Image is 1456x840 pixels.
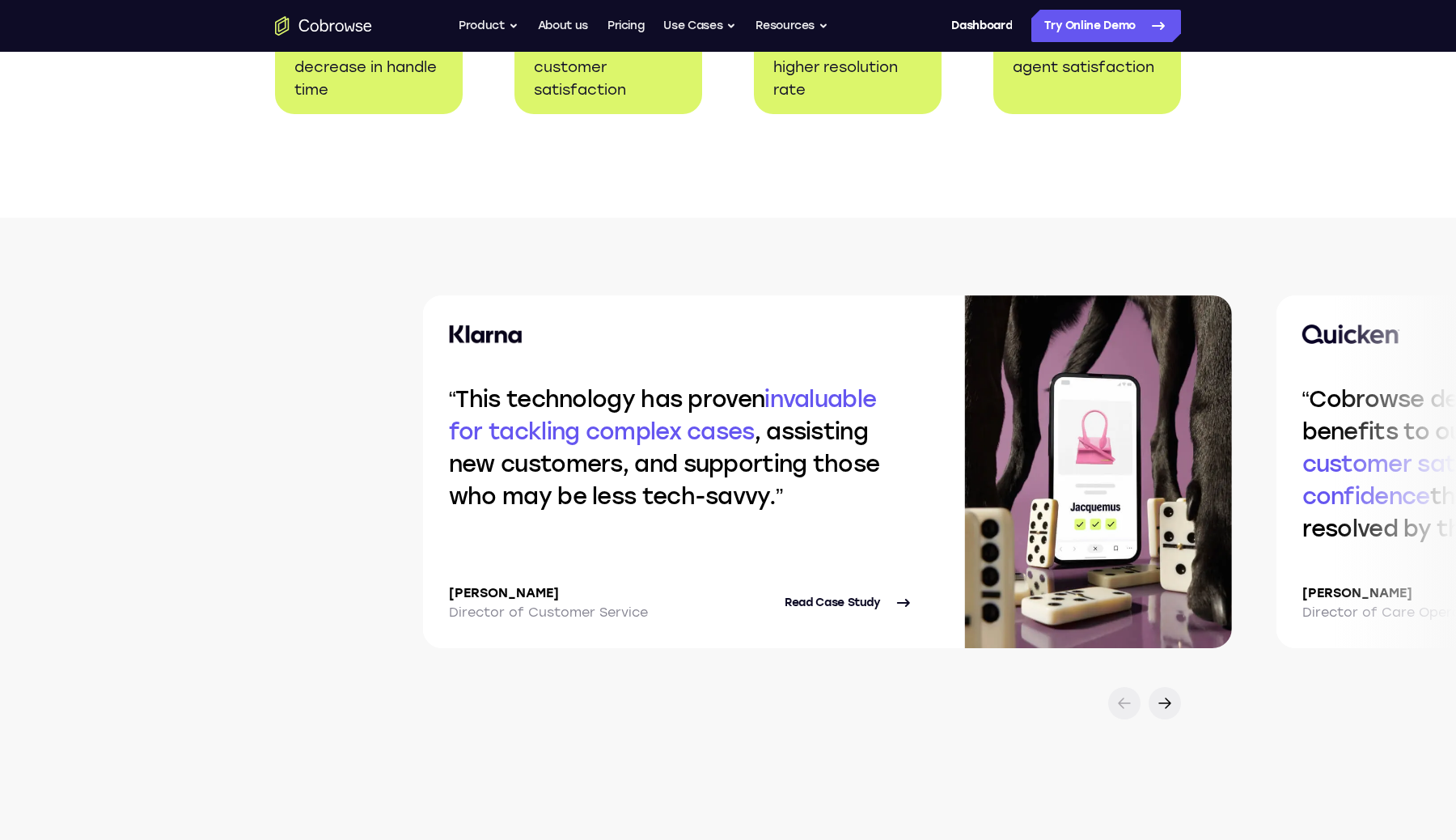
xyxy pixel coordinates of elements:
p: decrease in handle time [294,56,443,101]
button: Use Cases [663,10,736,42]
button: Product [459,10,518,42]
a: Go to the home page [275,16,372,36]
img: Quicken logo [1302,325,1400,344]
q: This technology has proven , assisting new customers, and supporting those who may be less tech-s... [449,385,880,510]
p: agent satisfaction [1013,56,1162,78]
a: About us [538,10,588,42]
a: Pricing [607,10,645,42]
button: Resources [756,10,828,42]
p: Director of Customer Service [449,603,648,622]
p: customer satisfaction [534,56,683,101]
span: invaluable for tackling complex cases [449,385,876,445]
a: Dashboard [951,10,1012,42]
a: Try Online Demo [1031,10,1181,42]
p: [PERSON_NAME] [449,583,648,603]
a: Read Case Study [785,583,913,622]
img: Case study [965,295,1232,648]
img: Klarna logo [449,325,523,344]
p: higher resolution rate [773,56,922,101]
